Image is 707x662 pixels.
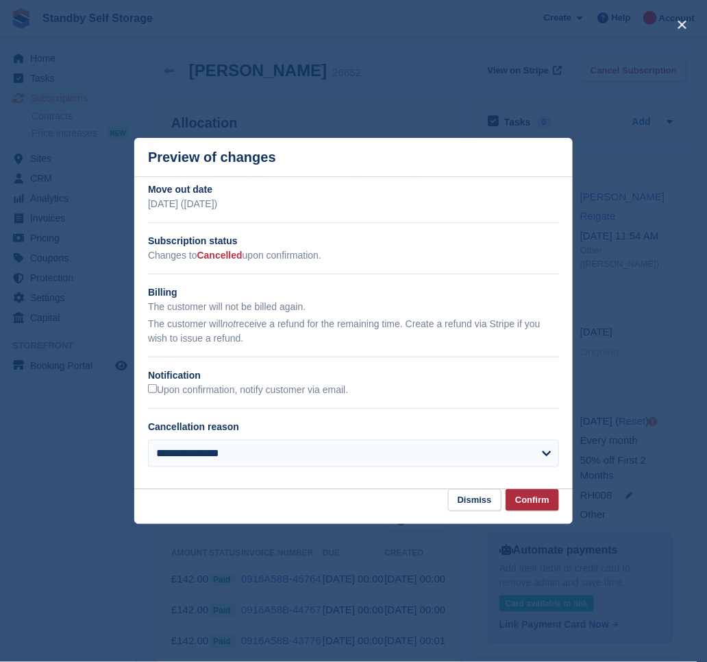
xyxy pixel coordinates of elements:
p: The customer will receive a refund for the remaining time. Create a refund via Stripe if you wish... [148,317,559,346]
p: Changes to upon confirmation. [148,248,559,263]
p: [DATE] ([DATE]) [148,197,559,211]
p: Preview of changes [148,150,276,165]
input: Upon confirmation, notify customer via email. [148,384,157,393]
em: not [223,318,236,329]
button: close [671,14,693,36]
h2: Billing [148,285,559,300]
label: Cancellation reason [148,421,239,432]
h2: Move out date [148,182,559,197]
p: The customer will not be billed again. [148,300,559,314]
label: Upon confirmation, notify customer via email. [148,384,348,397]
h2: Subscription status [148,234,559,248]
span: Cancelled [197,250,243,261]
button: Confirm [506,489,559,512]
h2: Notification [148,368,559,383]
button: Dismiss [448,489,501,512]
